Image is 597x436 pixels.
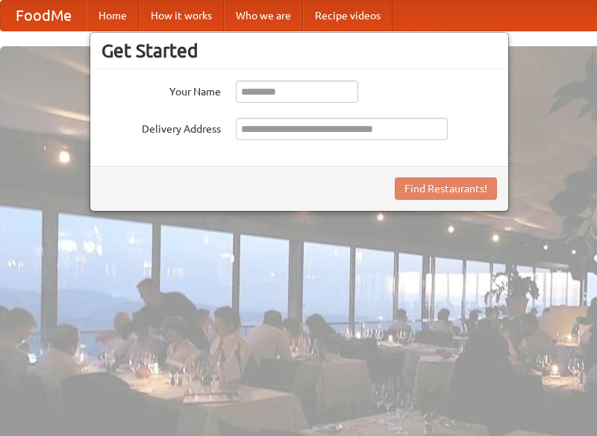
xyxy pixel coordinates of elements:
a: FoodMe [1,1,87,31]
button: Find Restaurants! [395,177,497,200]
a: Recipe videos [303,1,393,31]
h3: Get Started [101,40,497,62]
label: Your Name [101,80,221,99]
a: Who we are [224,1,303,31]
a: How it works [139,1,224,31]
label: Delivery Address [101,118,221,136]
a: Home [87,1,139,31]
